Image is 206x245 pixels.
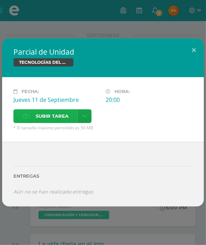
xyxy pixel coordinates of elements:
[36,110,69,123] span: Subir tarea
[13,173,193,179] label: Entregas
[13,58,73,67] span: TECNOLOGÍAS DEL APRENDIZAJE Y LA COMUNICACIÓN
[13,47,193,57] h2: Parcial de Unidad
[13,188,93,195] i: Aún no se han realizado entregas
[13,96,100,104] div: Jueves 11 de Septiembre
[22,89,39,94] span: Fecha:
[13,125,193,131] span: * El tamaño máximo permitido es 50 MB
[115,89,130,94] span: Hora:
[184,38,204,62] button: Close (Esc)
[106,96,131,104] div: 20:00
